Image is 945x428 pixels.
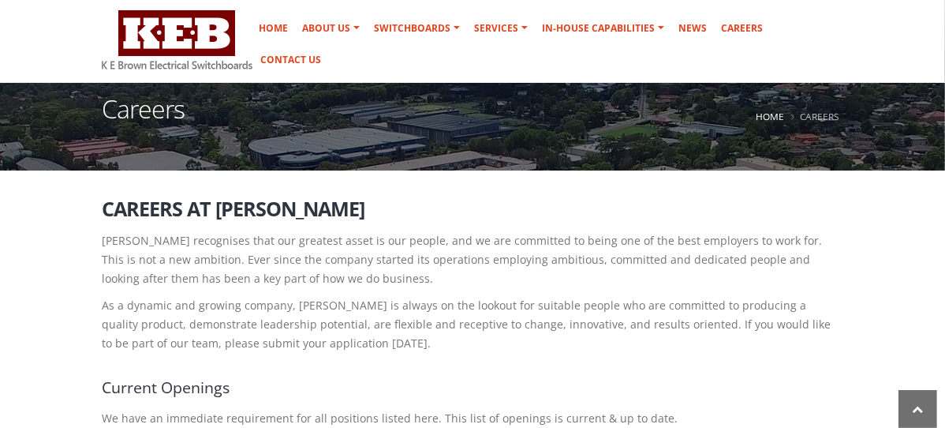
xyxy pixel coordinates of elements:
a: News [672,13,713,44]
p: [PERSON_NAME] recognises that our greatest asset is our people, and we are committed to being one... [102,231,843,288]
a: Home [756,110,784,122]
img: K E Brown Electrical Switchboards [102,10,252,69]
a: Services [468,13,534,44]
h2: Careers at [PERSON_NAME] [102,198,843,220]
a: About Us [296,13,366,44]
h4: Current Openings [102,377,843,398]
a: Switchboards [368,13,466,44]
a: In-house Capabilities [536,13,670,44]
li: Careers [787,107,839,126]
a: Contact Us [254,44,327,76]
p: As a dynamic and growing company, [PERSON_NAME] is always on the lookout for suitable people who ... [102,296,843,353]
h1: Careers [102,96,185,141]
a: Careers [715,13,769,44]
p: We have an immediate requirement for all positions listed here. This list of openings is current ... [102,409,843,428]
a: Home [252,13,294,44]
